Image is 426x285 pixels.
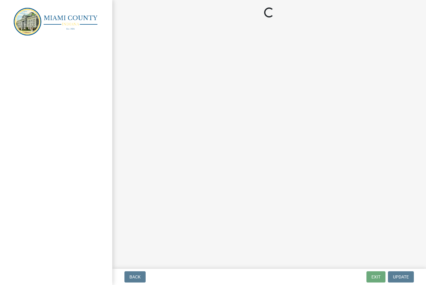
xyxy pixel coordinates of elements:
button: Update [388,271,414,283]
span: Back [129,274,141,279]
button: Exit [366,271,385,283]
img: Miami County, Indiana [12,7,102,36]
span: Update [393,274,409,279]
button: Back [124,271,146,283]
